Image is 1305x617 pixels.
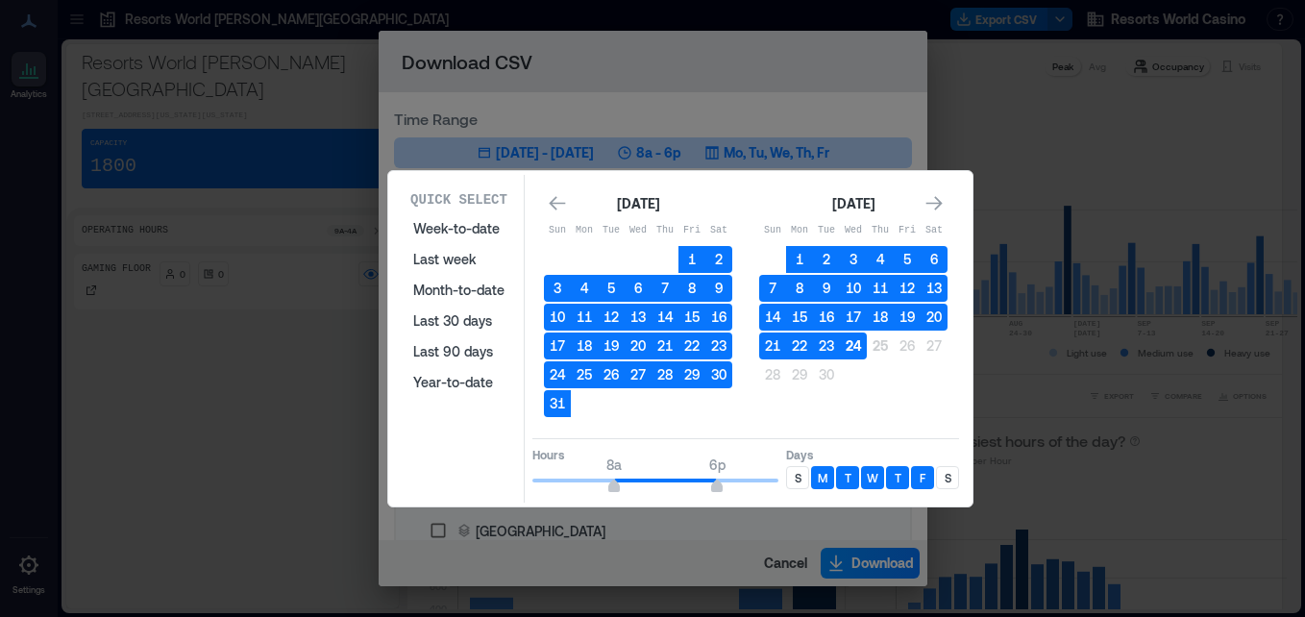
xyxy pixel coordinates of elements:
button: 19 [894,304,921,331]
button: 11 [867,275,894,302]
p: Wed [840,223,867,238]
p: Fri [678,223,705,238]
p: F [920,470,925,485]
button: 17 [840,304,867,331]
p: T [895,470,901,485]
button: 5 [894,246,921,273]
p: Quick Select [410,190,507,210]
div: [DATE] [826,192,880,215]
button: 17 [544,333,571,359]
button: 29 [786,361,813,388]
button: 24 [840,333,867,359]
button: Last 30 days [402,306,516,336]
button: 26 [894,333,921,359]
button: 5 [598,275,625,302]
button: 25 [571,361,598,388]
button: 11 [571,304,598,331]
button: Week-to-date [402,213,516,244]
button: 20 [921,304,948,331]
button: 24 [544,361,571,388]
button: 20 [625,333,652,359]
button: 1 [786,246,813,273]
button: 30 [813,361,840,388]
button: 6 [921,246,948,273]
p: Sun [544,223,571,238]
button: 15 [786,304,813,331]
button: 6 [625,275,652,302]
p: Thu [867,223,894,238]
p: T [845,470,851,485]
button: 25 [867,333,894,359]
p: W [867,470,878,485]
button: 28 [652,361,678,388]
button: 10 [840,275,867,302]
th: Tuesday [598,217,625,244]
p: Wed [625,223,652,238]
p: Mon [786,223,813,238]
button: 28 [759,361,786,388]
p: Fri [894,223,921,238]
button: 10 [544,304,571,331]
button: 29 [678,361,705,388]
button: 21 [652,333,678,359]
th: Sunday [544,217,571,244]
button: 4 [867,246,894,273]
button: 23 [813,333,840,359]
button: 8 [678,275,705,302]
button: 3 [544,275,571,302]
button: 4 [571,275,598,302]
button: Month-to-date [402,275,516,306]
th: Saturday [921,217,948,244]
th: Saturday [705,217,732,244]
button: Last 90 days [402,336,516,367]
button: 1 [678,246,705,273]
th: Sunday [759,217,786,244]
th: Wednesday [840,217,867,244]
button: 16 [813,304,840,331]
button: 16 [705,304,732,331]
button: 14 [652,304,678,331]
button: 8 [786,275,813,302]
p: Sat [705,223,732,238]
button: Go to next month [921,190,948,217]
p: S [945,470,951,485]
button: 22 [678,333,705,359]
button: 13 [625,304,652,331]
button: 12 [894,275,921,302]
button: 2 [813,246,840,273]
button: 9 [813,275,840,302]
button: 18 [571,333,598,359]
button: 18 [867,304,894,331]
button: 30 [705,361,732,388]
th: Thursday [867,217,894,244]
p: Mon [571,223,598,238]
button: Go to previous month [544,190,571,217]
th: Monday [571,217,598,244]
button: 31 [544,390,571,417]
button: 9 [705,275,732,302]
button: 13 [921,275,948,302]
button: 2 [705,246,732,273]
div: [DATE] [611,192,665,215]
button: 27 [921,333,948,359]
span: 8a [606,457,622,473]
p: Tue [598,223,625,238]
button: Last week [402,244,516,275]
button: Year-to-date [402,367,516,398]
button: 7 [759,275,786,302]
button: 27 [625,361,652,388]
th: Friday [894,217,921,244]
p: Thu [652,223,678,238]
p: Hours [532,447,778,462]
th: Friday [678,217,705,244]
button: 14 [759,304,786,331]
span: 6p [709,457,726,473]
button: 22 [786,333,813,359]
button: 23 [705,333,732,359]
th: Thursday [652,217,678,244]
th: Tuesday [813,217,840,244]
button: 12 [598,304,625,331]
button: 26 [598,361,625,388]
button: 3 [840,246,867,273]
button: 21 [759,333,786,359]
